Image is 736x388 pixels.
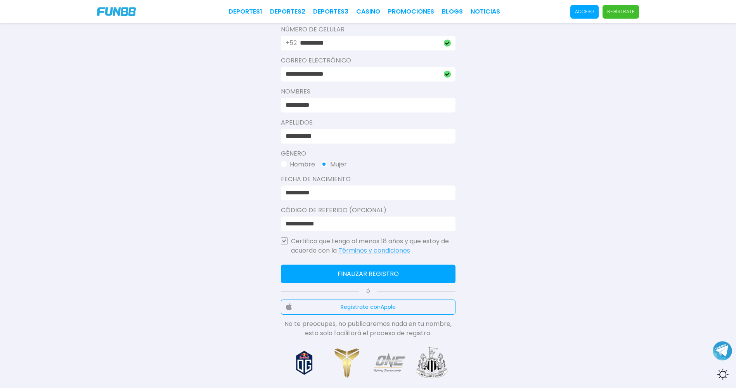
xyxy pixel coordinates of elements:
img: Sponsor [329,346,364,381]
img: Sponsor [287,346,322,381]
a: Términos y condiciones [338,246,410,255]
button: Hombre [281,160,315,169]
a: BLOGS [442,7,463,16]
label: Código de Referido (Opcional) [281,206,455,215]
p: Certifico que tengo al menos 18 años y que estoy de acuerdo con la [291,237,455,255]
button: Regístrate conApple [281,300,455,315]
button: Join telegram channel [713,341,732,361]
label: Número De Celular [281,25,455,34]
img: Company Logo [97,7,136,16]
p: No te preocupes, no publicaremos nada en tu nombre, esto solo facilitará el proceso de registro. [281,319,455,338]
p: +52 [286,38,297,48]
a: Promociones [388,7,434,16]
img: Sponsor [415,346,450,381]
p: Ó [281,288,455,295]
div: Switch theme [713,365,732,384]
img: Sponsor [372,346,407,381]
label: Género [281,149,455,158]
a: Deportes2 [270,7,305,16]
label: Nombres [281,87,455,96]
a: NOTICIAS [471,7,500,16]
button: Mujer [321,160,347,169]
a: CASINO [356,7,380,16]
label: Correo electrónico [281,56,455,65]
a: Deportes1 [229,7,262,16]
p: Regístrate [607,8,634,15]
p: Acceso [575,8,594,15]
a: Deportes3 [313,7,348,16]
label: Apellidos [281,118,455,127]
label: Fecha de Nacimiento [281,175,455,184]
button: Finalizar registro [281,265,455,283]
